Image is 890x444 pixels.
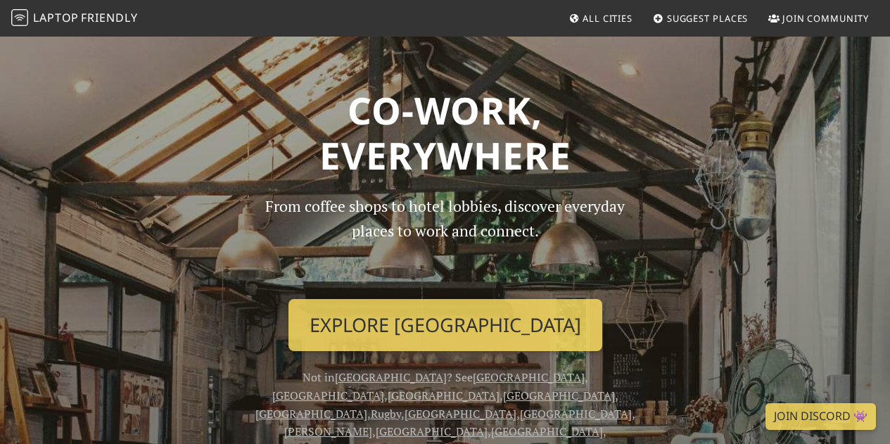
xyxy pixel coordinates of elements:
a: [GEOGRAPHIC_DATA] [503,388,615,403]
a: Suggest Places [647,6,754,31]
a: [GEOGRAPHIC_DATA] [272,388,384,403]
a: [GEOGRAPHIC_DATA] [388,388,500,403]
a: All Cities [563,6,638,31]
span: Suggest Places [667,12,749,25]
a: Join Discord 👾 [765,403,876,430]
a: [GEOGRAPHIC_DATA] [255,406,367,421]
a: [GEOGRAPHIC_DATA] [520,406,632,421]
a: [PERSON_NAME] [284,424,372,439]
a: [GEOGRAPHIC_DATA] [473,369,585,385]
span: Laptop [33,10,79,25]
a: [GEOGRAPHIC_DATA] [335,369,447,385]
span: Friendly [81,10,137,25]
a: [GEOGRAPHIC_DATA] [376,424,488,439]
a: Rugby [371,406,401,421]
a: [GEOGRAPHIC_DATA] [491,424,603,439]
p: From coffee shops to hotel lobbies, discover everyday places to work and connect. [253,194,637,288]
a: LaptopFriendly LaptopFriendly [11,6,138,31]
a: Join Community [763,6,875,31]
span: All Cities [583,12,632,25]
a: [GEOGRAPHIC_DATA] [405,406,516,421]
span: Join Community [782,12,869,25]
a: Explore [GEOGRAPHIC_DATA] [288,299,602,351]
h1: Co-work, Everywhere [53,88,838,177]
img: LaptopFriendly [11,9,28,26]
